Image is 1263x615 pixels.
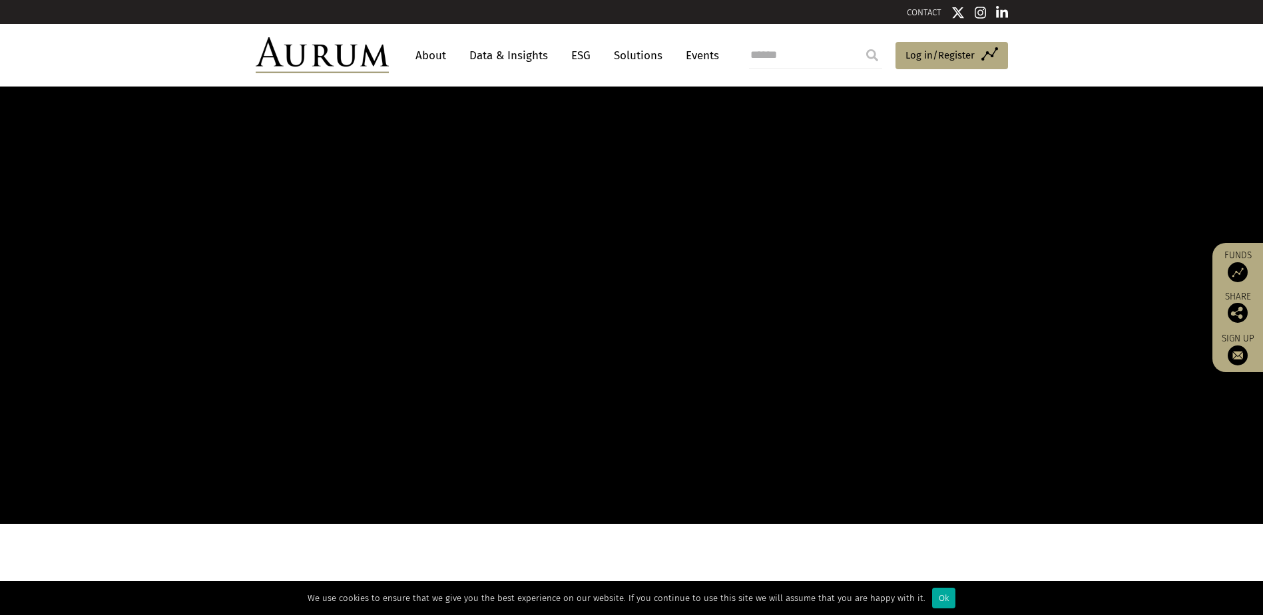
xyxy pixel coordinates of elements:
[859,42,885,69] input: Submit
[1228,345,1248,365] img: Sign up to our newsletter
[895,42,1008,70] a: Log in/Register
[975,6,987,19] img: Instagram icon
[679,43,719,68] a: Events
[907,7,941,17] a: CONTACT
[463,43,555,68] a: Data & Insights
[1219,250,1256,282] a: Funds
[1219,333,1256,365] a: Sign up
[932,588,955,608] div: Ok
[607,43,669,68] a: Solutions
[1228,262,1248,282] img: Access Funds
[951,6,965,19] img: Twitter icon
[1219,292,1256,323] div: Share
[996,6,1008,19] img: Linkedin icon
[565,43,597,68] a: ESG
[905,47,975,63] span: Log in/Register
[409,43,453,68] a: About
[1228,303,1248,323] img: Share this post
[256,37,389,73] img: Aurum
